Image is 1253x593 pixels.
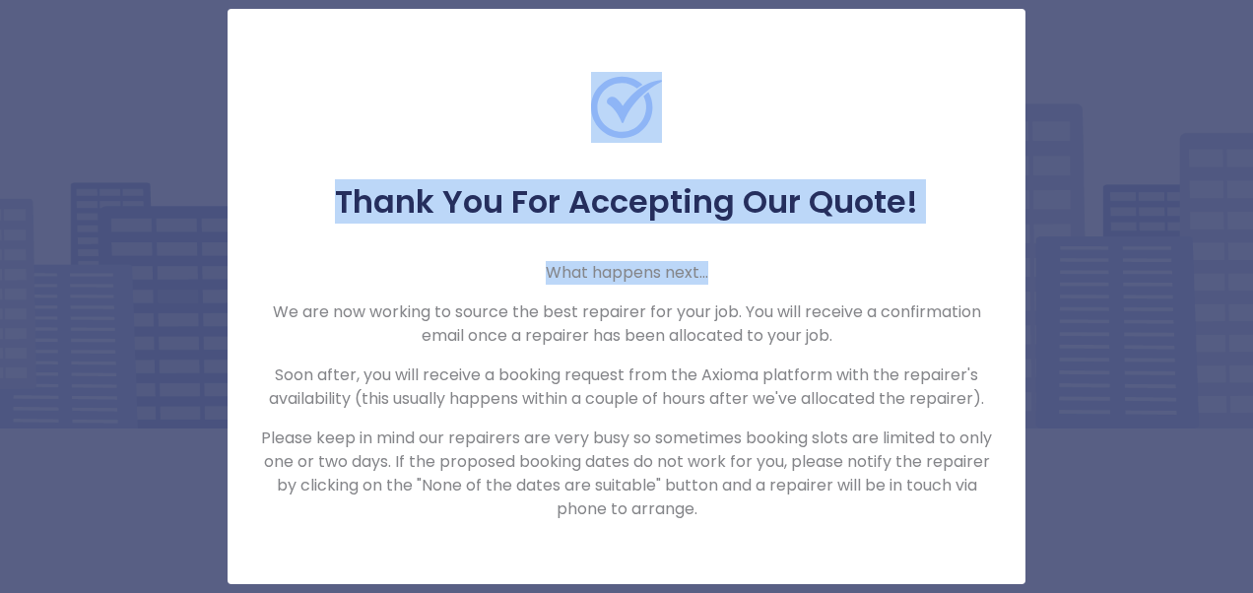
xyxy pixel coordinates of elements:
img: Check [591,72,662,143]
p: Please keep in mind our repairers are very busy so sometimes booking slots are limited to only on... [259,427,994,521]
p: What happens next... [259,261,994,285]
p: We are now working to source the best repairer for your job. You will receive a confirmation emai... [259,300,994,348]
h5: Thank You For Accepting Our Quote! [259,182,994,222]
p: Soon after, you will receive a booking request from the Axioma platform with the repairer's avail... [259,363,994,411]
